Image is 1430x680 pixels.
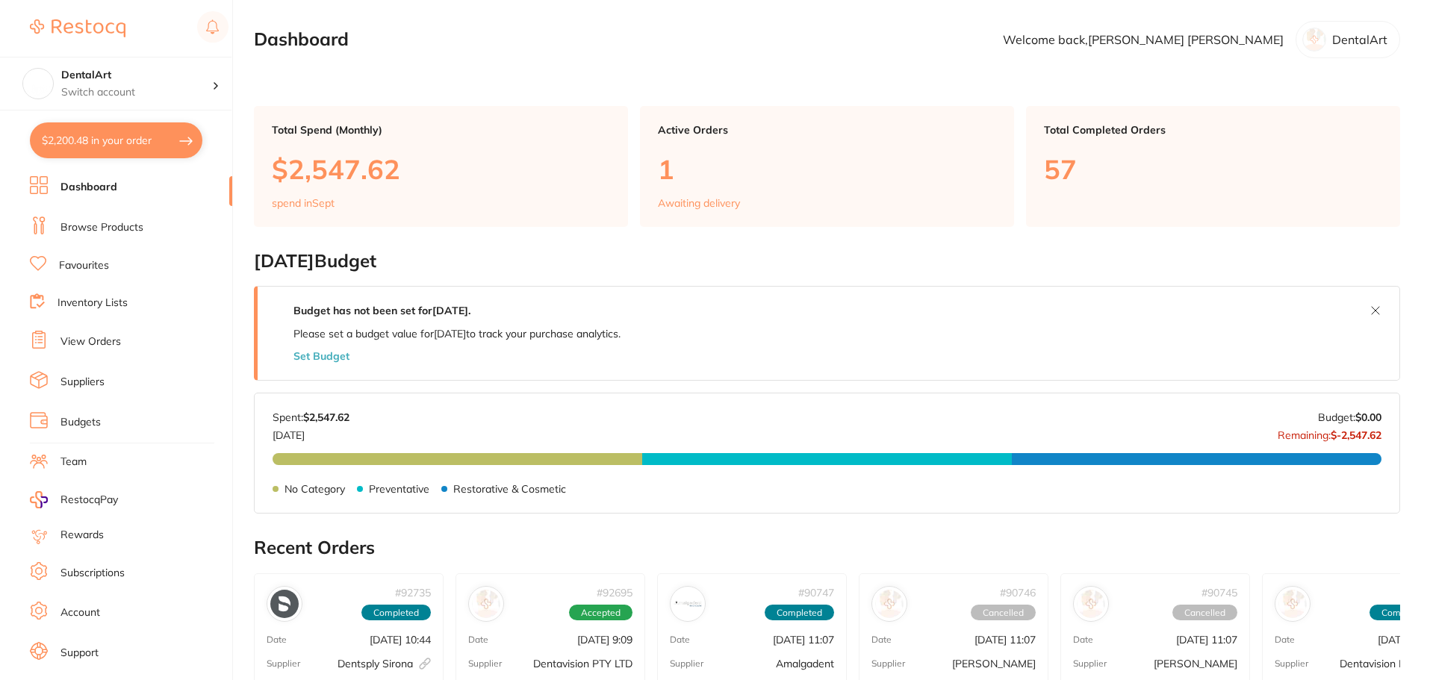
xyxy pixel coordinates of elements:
p: 57 [1044,154,1382,184]
p: Supplier [1073,658,1107,669]
p: # 90746 [1000,587,1036,599]
p: Date [670,634,690,645]
span: Completed [361,605,431,621]
p: Supplier [670,658,703,669]
img: Dentavision PTY LTD [1278,590,1307,618]
p: [DATE] 10:44 [370,634,431,646]
strong: $-2,547.62 [1331,428,1381,442]
p: No Category [285,483,345,495]
img: Amalgadent [674,590,702,618]
p: [DATE] 9:09 [577,634,632,646]
p: spend in Sept [272,197,335,209]
a: Restocq Logo [30,11,125,46]
p: Amalgadent [776,658,834,670]
p: Date [468,634,488,645]
strong: $0.00 [1355,411,1381,424]
p: [DATE] 11:07 [773,634,834,646]
a: Team [60,455,87,470]
a: Total Spend (Monthly)$2,547.62spend inSept [254,106,628,227]
p: Date [267,634,287,645]
p: Total Completed Orders [1044,124,1382,136]
img: Restocq Logo [30,19,125,37]
a: Subscriptions [60,566,125,581]
a: Rewards [60,528,104,543]
p: [DATE] 11:07 [1176,634,1237,646]
p: [PERSON_NAME] [1154,658,1237,670]
p: Restorative & Cosmetic [453,483,566,495]
p: Awaiting delivery [658,197,740,209]
a: RestocqPay [30,491,118,508]
p: Switch account [61,85,212,100]
h2: [DATE] Budget [254,251,1400,272]
p: Spent: [273,411,349,423]
img: RestocqPay [30,491,48,508]
h4: DentalArt [61,68,212,83]
p: Supplier [871,658,905,669]
span: RestocqPay [60,493,118,508]
a: Account [60,605,100,620]
a: Inventory Lists [57,296,128,311]
p: DentalArt [1332,33,1387,46]
p: Active Orders [658,124,996,136]
p: Preventative [369,483,429,495]
a: Budgets [60,415,101,430]
img: DentalArt [23,69,53,99]
span: Cancelled [971,605,1036,621]
p: Supplier [267,658,300,669]
p: Total Spend (Monthly) [272,124,610,136]
p: Remaining: [1278,423,1381,441]
p: [DATE] 11:07 [974,634,1036,646]
p: Supplier [1275,658,1308,669]
button: $2,200.48 in your order [30,122,202,158]
h2: Dashboard [254,29,349,50]
button: Set Budget [293,350,349,362]
p: Dentsply Sirona [338,658,431,670]
img: Dentsply Sirona [270,590,299,618]
a: Dashboard [60,180,117,195]
p: Date [1073,634,1093,645]
span: Accepted [569,605,632,621]
p: Supplier [468,658,502,669]
img: Dentavision PTY LTD [472,590,500,618]
p: $2,547.62 [272,154,610,184]
p: # 90747 [798,587,834,599]
p: Budget: [1318,411,1381,423]
a: Suppliers [60,375,105,390]
h2: Recent Orders [254,537,1400,558]
p: [DATE] [273,423,349,441]
p: Date [1275,634,1295,645]
a: Support [60,646,99,661]
p: Date [871,634,892,645]
img: Henry Schein Halas [875,590,904,618]
p: Dentavision PTY LTD [533,658,632,670]
p: # 92695 [597,587,632,599]
p: # 90745 [1201,587,1237,599]
p: Welcome back, [PERSON_NAME] [PERSON_NAME] [1003,33,1284,46]
span: Cancelled [1172,605,1237,621]
a: Total Completed Orders57 [1026,106,1400,227]
p: [PERSON_NAME] [952,658,1036,670]
strong: Budget has not been set for [DATE] . [293,304,470,317]
span: Completed [765,605,834,621]
a: Active Orders1Awaiting delivery [640,106,1014,227]
strong: $2,547.62 [303,411,349,424]
p: 1 [658,154,996,184]
p: # 92735 [395,587,431,599]
a: Browse Products [60,220,143,235]
a: Favourites [59,258,109,273]
a: View Orders [60,334,121,349]
img: Adam Dental [1077,590,1105,618]
p: Please set a budget value for [DATE] to track your purchase analytics. [293,328,621,340]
